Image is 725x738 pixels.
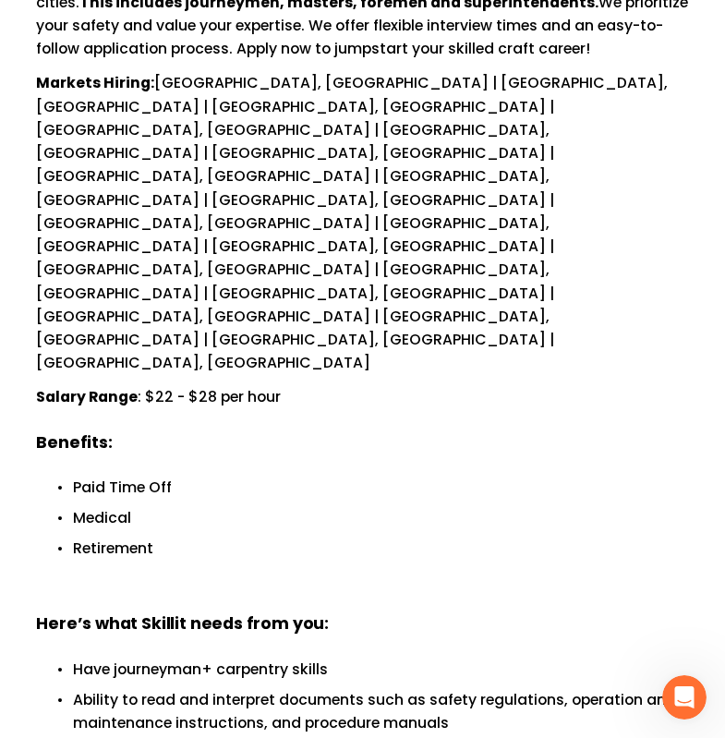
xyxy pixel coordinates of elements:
[73,658,689,681] p: Have journeyman+ carpentry skills
[73,537,689,560] p: Retirement
[36,386,138,407] strong: Salary Range
[36,430,112,454] strong: Benefits:
[36,611,329,635] strong: Here’s what Skillit needs from you:
[73,688,689,734] p: Ability to read and interpret documents such as safety regulations, operation and maintenance ins...
[662,675,707,720] iframe: Intercom live chat
[73,506,689,529] p: Medical
[36,71,689,374] p: [GEOGRAPHIC_DATA], [GEOGRAPHIC_DATA] | [GEOGRAPHIC_DATA], [GEOGRAPHIC_DATA] | [GEOGRAPHIC_DATA], ...
[73,476,689,499] p: Paid Time Off
[36,72,154,93] strong: Markets Hiring:
[36,385,689,408] p: : $22 - $28 per hour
